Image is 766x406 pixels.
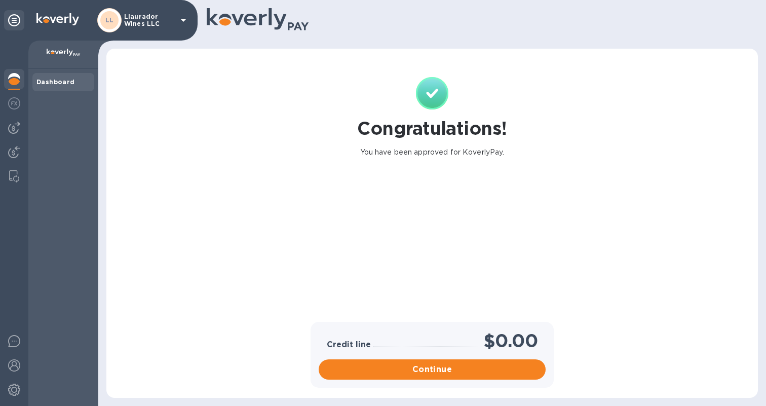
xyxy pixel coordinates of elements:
[8,97,20,109] img: Foreign exchange
[36,13,79,25] img: Logo
[357,118,507,139] h1: Congratulations!
[360,147,505,158] p: You have been approved for KoverlyPay.
[319,359,546,380] button: Continue
[327,340,371,350] h3: Credit line
[327,363,538,376] span: Continue
[4,10,24,30] div: Unpin categories
[105,16,114,24] b: LL
[36,78,75,86] b: Dashboard
[124,13,175,27] p: Llaurador Wines LLC
[483,330,538,351] h1: $0.00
